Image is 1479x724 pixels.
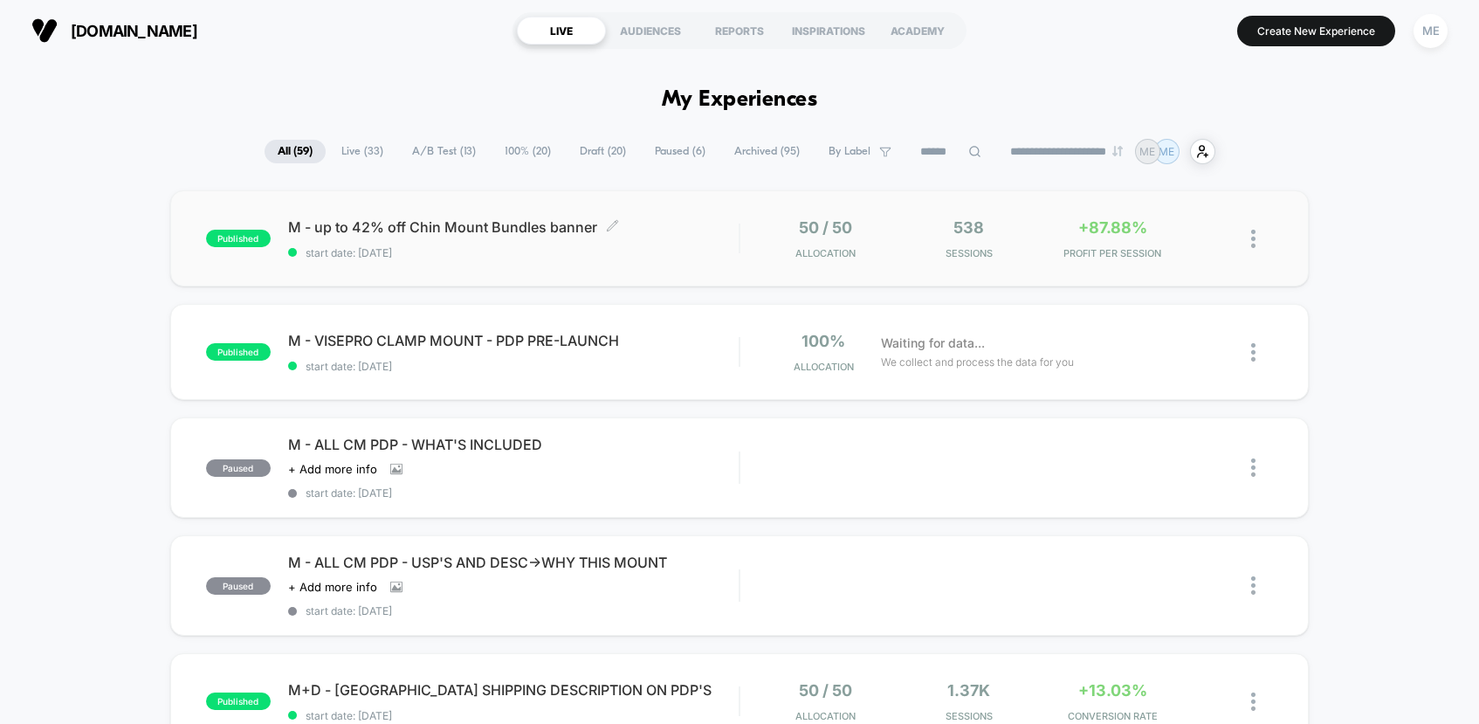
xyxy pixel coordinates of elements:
[206,693,271,710] span: published
[71,22,197,40] span: [DOMAIN_NAME]
[288,436,739,453] span: M - ALL CM PDP - WHAT'S INCLUDED
[901,710,1036,722] span: Sessions
[881,354,1074,370] span: We collect and process the data for you
[947,681,990,700] span: 1.37k
[288,462,377,476] span: + Add more info
[288,218,739,236] span: M - up to 42% off Chin Mount Bundles banner
[206,230,271,247] span: published
[1251,576,1255,595] img: close
[1112,146,1123,156] img: end
[567,140,639,163] span: Draft ( 20 )
[606,17,695,45] div: AUDIENCES
[31,17,58,44] img: Visually logo
[492,140,564,163] span: 100% ( 20 )
[799,218,852,237] span: 50 / 50
[1408,13,1453,49] button: ME
[1237,16,1395,46] button: Create New Experience
[795,247,856,259] span: Allocation
[799,681,852,700] span: 50 / 50
[288,681,739,699] span: M+D - [GEOGRAPHIC_DATA] SHIPPING DESCRIPTION ON PDP'S
[206,343,271,361] span: published
[1414,14,1448,48] div: ME
[1251,230,1255,248] img: close
[1078,681,1147,700] span: +13.03%
[784,17,873,45] div: INSPIRATIONS
[1045,710,1180,722] span: CONVERSION RATE
[517,17,606,45] div: LIVE
[721,140,813,163] span: Archived ( 95 )
[288,709,739,722] span: start date: [DATE]
[328,140,396,163] span: Live ( 33 )
[901,247,1036,259] span: Sessions
[642,140,719,163] span: Paused ( 6 )
[1159,145,1174,158] p: ME
[695,17,784,45] div: REPORTS
[794,361,854,373] span: Allocation
[1078,218,1147,237] span: +87.88%
[1251,459,1255,477] img: close
[206,577,271,595] span: paused
[1045,247,1180,259] span: PROFIT PER SESSION
[265,140,326,163] span: All ( 59 )
[288,486,739,500] span: start date: [DATE]
[662,87,818,113] h1: My Experiences
[288,580,377,594] span: + Add more info
[881,334,985,353] span: Waiting for data...
[1251,343,1255,362] img: close
[206,459,271,477] span: paused
[288,246,739,259] span: start date: [DATE]
[399,140,489,163] span: A/B Test ( 13 )
[795,710,856,722] span: Allocation
[288,332,739,349] span: M - VISEPRO CLAMP MOUNT - PDP PRE-LAUNCH
[953,218,984,237] span: 538
[829,145,870,158] span: By Label
[1251,693,1255,711] img: close
[26,17,203,45] button: [DOMAIN_NAME]
[288,604,739,617] span: start date: [DATE]
[1139,145,1155,158] p: ME
[873,17,962,45] div: ACADEMY
[288,360,739,373] span: start date: [DATE]
[801,332,845,350] span: 100%
[288,554,739,571] span: M - ALL CM PDP - USP'S AND DESC->WHY THIS MOUNT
